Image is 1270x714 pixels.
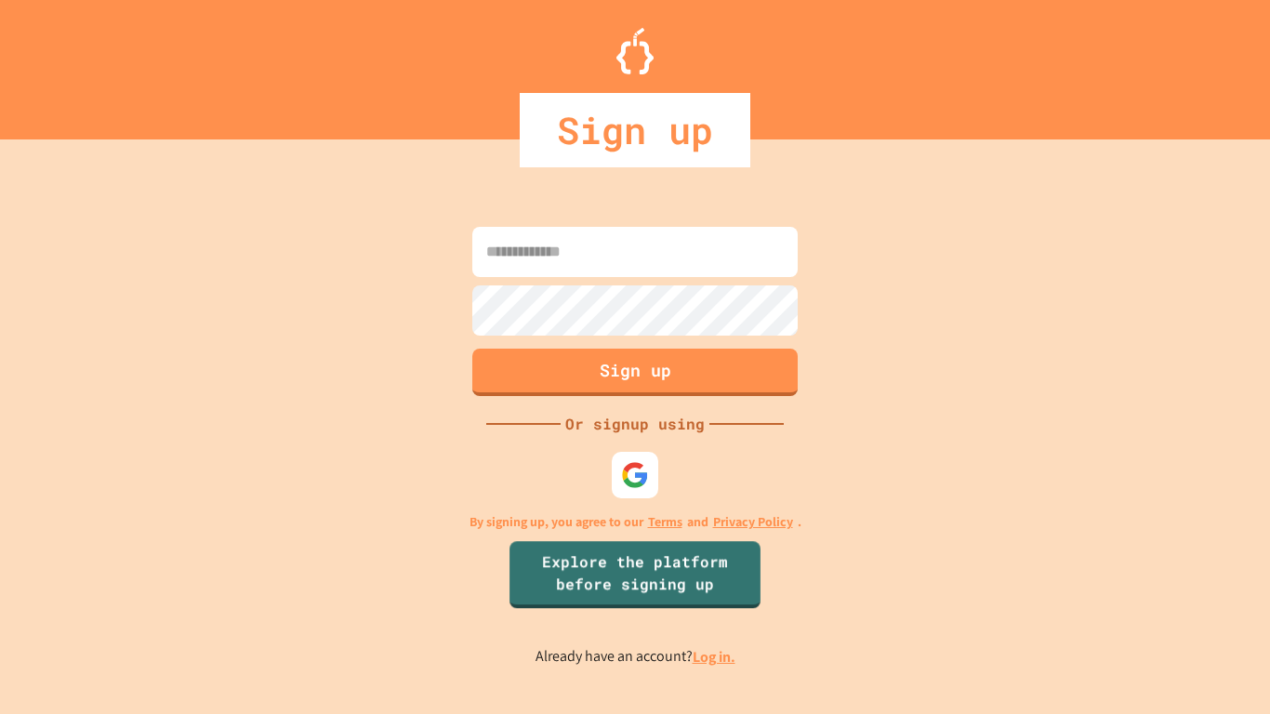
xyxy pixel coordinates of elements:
img: google-icon.svg [621,461,649,489]
a: Explore the platform before signing up [509,541,761,608]
p: Already have an account? [536,645,735,668]
a: Log in. [693,647,735,667]
div: Or signup using [561,413,709,435]
button: Sign up [472,349,798,396]
a: Privacy Policy [713,512,793,532]
img: Logo.svg [616,28,654,74]
div: Sign up [520,93,750,167]
a: Terms [648,512,682,532]
p: By signing up, you agree to our and . [470,512,801,532]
